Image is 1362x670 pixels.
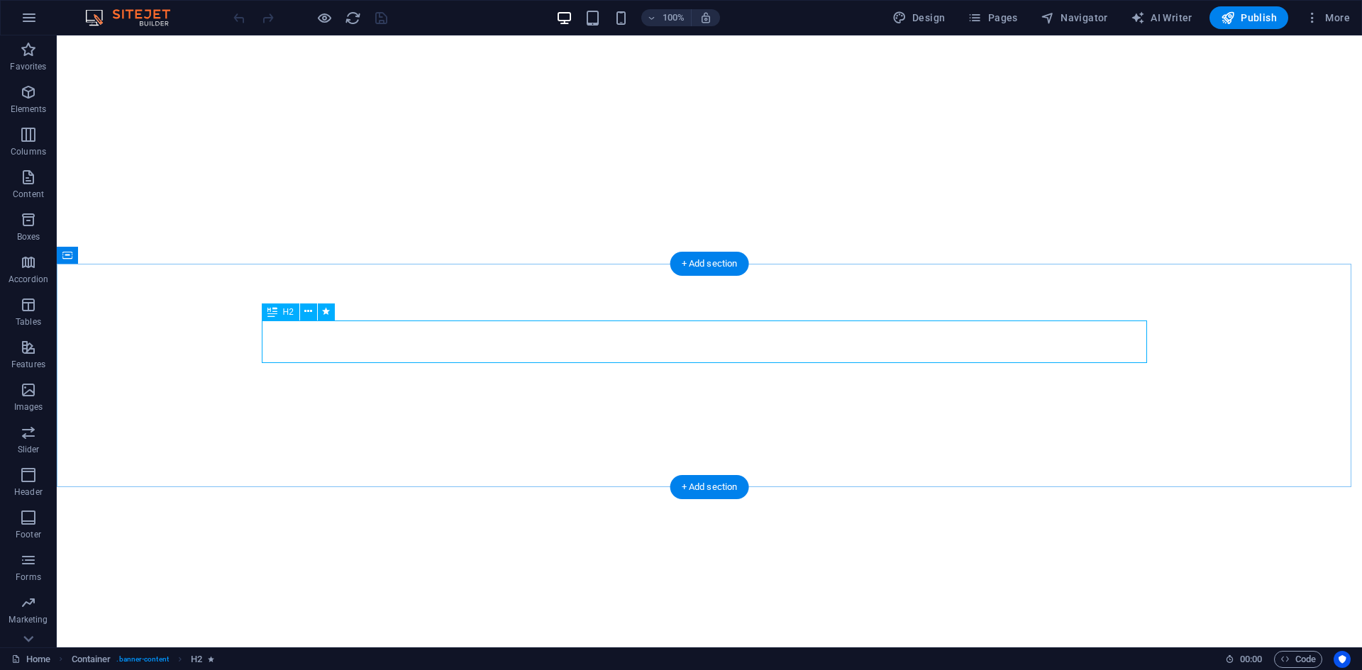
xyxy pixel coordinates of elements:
button: AI Writer [1125,6,1198,29]
span: Design [892,11,946,25]
span: Code [1280,651,1316,668]
span: Navigator [1041,11,1108,25]
p: Favorites [10,61,46,72]
span: Publish [1221,11,1277,25]
span: . banner-content [116,651,168,668]
p: Footer [16,529,41,540]
h6: 100% [663,9,685,26]
i: On resize automatically adjust zoom level to fit chosen device. [699,11,712,24]
span: : [1250,654,1252,664]
div: + Add section [670,252,749,276]
button: reload [344,9,361,26]
p: Content [13,189,44,200]
button: More [1300,6,1356,29]
button: 100% [641,9,692,26]
button: Pages [962,6,1023,29]
nav: breadcrumb [72,651,215,668]
button: Design [887,6,951,29]
p: Slider [18,444,40,455]
span: H2 [283,308,294,316]
p: Elements [11,104,47,115]
span: Pages [968,11,1017,25]
p: Columns [11,146,46,157]
p: Header [14,486,43,498]
button: Navigator [1035,6,1114,29]
img: Editor Logo [82,9,188,26]
p: Features [11,359,45,370]
button: Publish [1209,6,1288,29]
h6: Session time [1225,651,1263,668]
i: Element contains an animation [208,655,214,663]
button: Usercentrics [1334,651,1351,668]
button: Click here to leave preview mode and continue editing [316,9,333,26]
span: Click to select. Double-click to edit [191,651,202,668]
div: + Add section [670,475,749,499]
span: Click to select. Double-click to edit [72,651,111,668]
p: Accordion [9,274,48,285]
p: Boxes [17,231,40,242]
p: Tables [16,316,41,328]
p: Forms [16,571,41,583]
span: More [1305,11,1350,25]
span: 00 00 [1240,651,1262,668]
div: Design (Ctrl+Alt+Y) [887,6,951,29]
p: Marketing [9,614,48,625]
span: AI Writer [1131,11,1192,25]
button: Code [1274,651,1322,668]
p: Images [14,401,43,413]
a: Click to cancel selection. Double-click to open Pages [11,651,50,668]
i: Reload page [345,10,361,26]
